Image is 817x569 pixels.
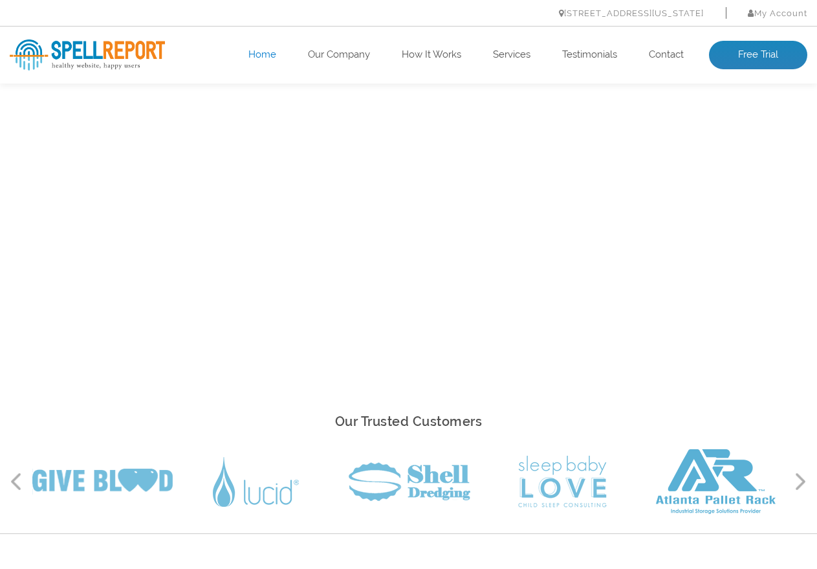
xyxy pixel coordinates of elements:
[518,456,607,508] img: Sleep Baby Love
[32,469,173,495] img: Give Blood
[349,462,470,501] img: Shell Dredging
[794,472,807,491] button: Next
[10,472,23,491] button: Previous
[10,410,807,433] h2: Our Trusted Customers
[213,457,299,507] img: Lucid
